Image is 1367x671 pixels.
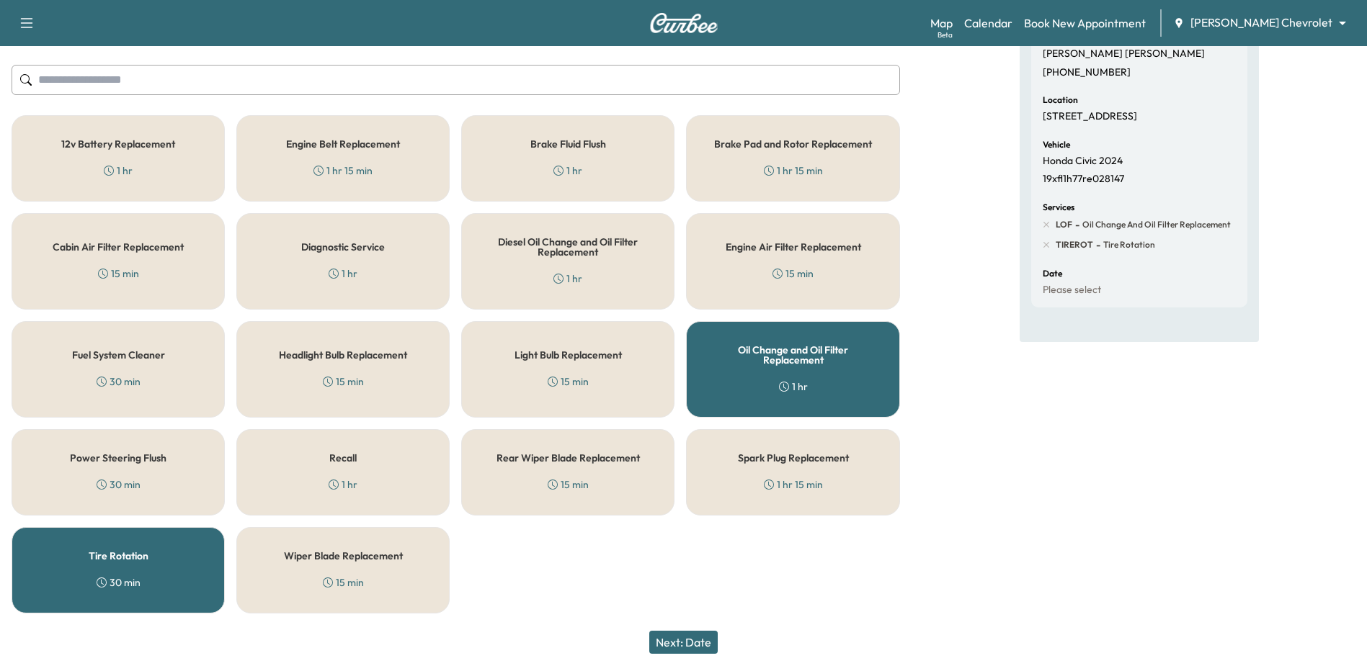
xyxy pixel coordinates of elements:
h5: Wiper Blade Replacement [284,551,403,561]
span: LOF [1056,219,1072,230]
a: Book New Appointment [1024,14,1146,32]
div: 1 hr [553,271,582,286]
div: 1 hr 15 min [764,163,823,178]
span: [PERSON_NAME] Chevrolet [1190,14,1332,31]
h6: Vehicle [1043,140,1070,149]
p: 19xfl1h77re028147 [1043,173,1124,186]
div: 15 min [772,266,814,281]
div: 1 hr 15 min [313,163,373,178]
h5: Engine Air Filter Replacement [726,242,861,252]
h5: Cabin Air Filter Replacement [53,242,184,252]
h6: Services [1043,203,1074,212]
h5: Diesel Oil Change and Oil Filter Replacement [485,237,651,257]
h5: Oil Change and Oil Filter Replacement [710,345,876,365]
button: Next: Date [649,631,718,654]
div: 30 min [97,477,141,492]
h5: Brake Pad and Rotor Replacement [714,139,872,149]
p: [PERSON_NAME] [PERSON_NAME] [1043,48,1205,60]
div: 1 hr [104,163,133,178]
div: 1 hr [553,163,582,178]
div: 30 min [97,575,141,590]
h5: Engine Belt Replacement [286,139,400,149]
h5: Tire Rotation [89,551,148,561]
h5: Spark Plug Replacement [738,453,849,463]
a: Calendar [964,14,1012,32]
div: 1 hr [329,477,357,492]
div: 30 min [97,374,141,389]
div: 15 min [323,374,364,389]
h5: Recall [329,453,357,463]
h5: Rear Wiper Blade Replacement [497,453,640,463]
a: MapBeta [930,14,953,32]
div: 15 min [98,266,139,281]
div: 1 hr [779,379,808,394]
div: 1 hr 15 min [764,477,823,492]
h5: 12v Battery Replacement [61,139,175,149]
h5: Light Bulb Replacement [515,350,622,360]
span: Tire Rotation [1100,239,1155,251]
div: 1 hr [329,266,357,281]
div: Beta [938,30,953,40]
h5: Power Steering Flush [70,453,166,463]
span: TIREROT [1056,239,1093,251]
span: Oil Change and Oil Filter Replacement [1079,219,1231,230]
p: Please select [1043,284,1101,297]
p: [PHONE_NUMBER] [1043,66,1131,79]
img: Curbee Logo [649,13,718,33]
h5: Diagnostic Service [301,242,385,252]
h5: Fuel System Cleaner [72,350,165,360]
h6: Date [1043,269,1062,278]
span: - [1072,217,1079,232]
h5: Headlight Bulb Replacement [279,350,407,360]
h5: Brake Fluid Flush [530,139,606,149]
div: 15 min [548,374,589,389]
p: Honda Civic 2024 [1043,155,1123,168]
span: - [1093,238,1100,252]
h6: Location [1043,96,1078,104]
div: 15 min [548,477,589,492]
div: 15 min [323,575,364,590]
p: [STREET_ADDRESS] [1043,110,1137,123]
